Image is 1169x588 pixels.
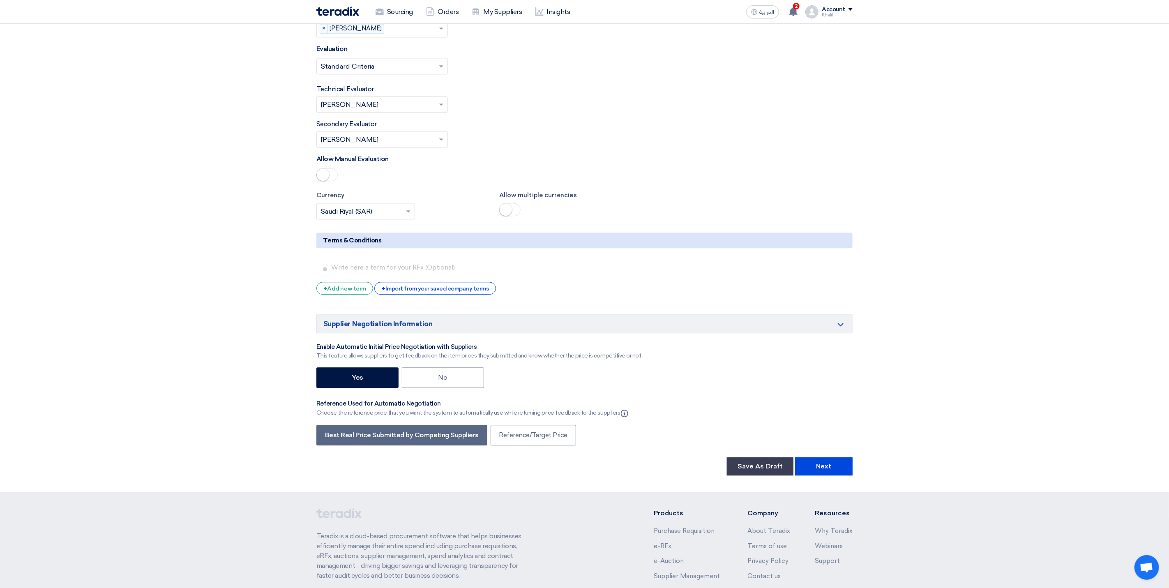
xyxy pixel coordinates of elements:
img: profile_test.png [805,5,819,18]
img: Teradix logo [316,7,359,16]
div: Open chat [1134,555,1159,580]
a: About Teradix [747,527,790,535]
span: 2 [793,3,800,9]
label: Reference/Target Price [491,425,576,445]
button: Save As Draft [727,457,793,475]
div: Enable Automatic Initial Price Negotiation with Suppliers [316,343,641,351]
a: Why Teradix [815,527,853,535]
a: Contact us [747,572,781,580]
a: Purchase Requisition [654,527,715,535]
div: Choose the reference price that you want the system to automatically use while returning price fe... [316,408,630,417]
li: Resources [815,508,853,518]
a: Webinars [815,542,843,550]
div: This feature allows suppliers to get feedback on the item prices they submitted and know whether ... [316,351,641,360]
label: No [402,367,484,388]
span: + [381,285,385,293]
span: العربية [759,9,774,15]
label: Currency [316,191,487,200]
a: e-RFx [654,542,671,550]
div: Add new term [316,282,373,295]
a: Sourcing [369,3,420,21]
button: العربية [746,5,779,18]
label: Yes [316,367,399,388]
a: Orders [420,3,465,21]
a: Support [815,557,840,565]
a: Privacy Policy [747,557,789,565]
input: Write here a term for your RFx (Optional) [331,260,849,275]
div: Account [822,6,845,13]
span: × [320,24,328,33]
h5: Supplier Negotiation Information [316,314,853,333]
h5: Terms & Conditions [316,233,853,248]
a: My Suppliers [465,3,528,21]
label: Allow multiple currencies [499,191,670,200]
button: Next [795,457,853,475]
label: Allow Manual Evaluation [316,154,389,164]
span: + [323,285,327,293]
li: Company [747,508,790,518]
span: [PERSON_NAME] [329,24,384,33]
a: e-Auction [654,557,684,565]
label: Best Real Price Submitted by Competing Suppliers [316,425,487,445]
div: Reference Used for Automatic Negotiation [316,400,630,408]
li: Products [654,508,723,518]
div: Khalil [822,13,853,17]
a: Supplier Management [654,572,720,580]
label: Technical Evaluator [316,84,374,94]
a: Insights [529,3,577,21]
label: Evaluation [316,44,347,54]
a: Terms of use [747,542,787,550]
label: Secondary Evaluator [316,119,377,129]
p: Teradix is a cloud-based procurement software that helps businesses efficiently manage their enti... [316,531,531,581]
div: Import from your saved company terms [374,282,496,295]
